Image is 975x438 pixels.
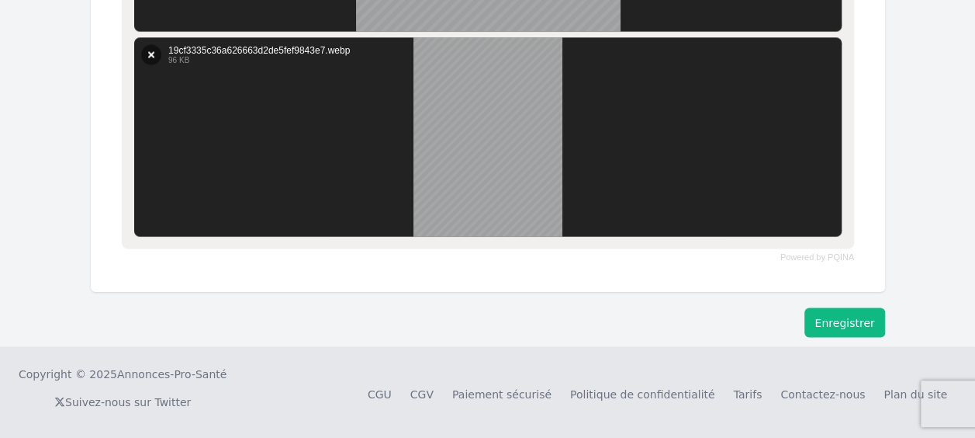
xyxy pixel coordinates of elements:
a: CGV [410,388,434,400]
a: Paiement sécurisé [452,388,551,400]
a: Tarifs [733,388,762,400]
div: Copyright © 2025 [19,366,226,381]
a: Contactez-nous [780,388,865,400]
a: Powered by PQINA [780,253,853,260]
button: Enregistrer [804,308,884,337]
a: Suivez-nous sur Twitter [54,395,191,408]
a: Politique de confidentialité [570,388,715,400]
a: Plan du site [883,388,947,400]
a: CGU [368,388,392,400]
a: Annonces-Pro-Santé [117,366,226,381]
